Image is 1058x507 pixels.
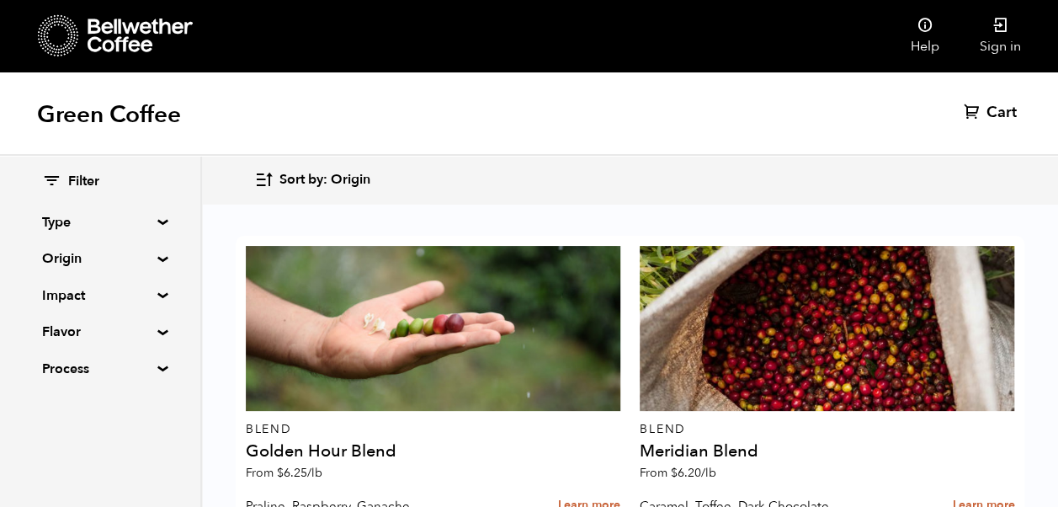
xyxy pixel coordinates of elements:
span: /lb [307,465,322,481]
span: Sort by: Origin [279,171,370,189]
summary: Impact [42,286,158,306]
span: $ [277,465,284,481]
summary: Process [42,359,158,379]
h1: Green Coffee [37,99,181,130]
bdi: 6.20 [671,465,716,481]
bdi: 6.25 [277,465,322,481]
h4: Meridian Blend [640,443,1014,460]
summary: Type [42,212,158,232]
span: /lb [701,465,716,481]
span: From [640,465,716,481]
summary: Flavor [42,322,158,342]
h4: Golden Hour Blend [246,443,620,460]
span: From [246,465,322,481]
p: Blend [246,424,620,435]
a: Cart [964,103,1021,123]
span: Filter [68,173,99,191]
p: Blend [640,424,1014,435]
button: Sort by: Origin [254,160,370,200]
span: $ [671,465,678,481]
summary: Origin [42,248,158,269]
span: Cart [986,103,1017,123]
